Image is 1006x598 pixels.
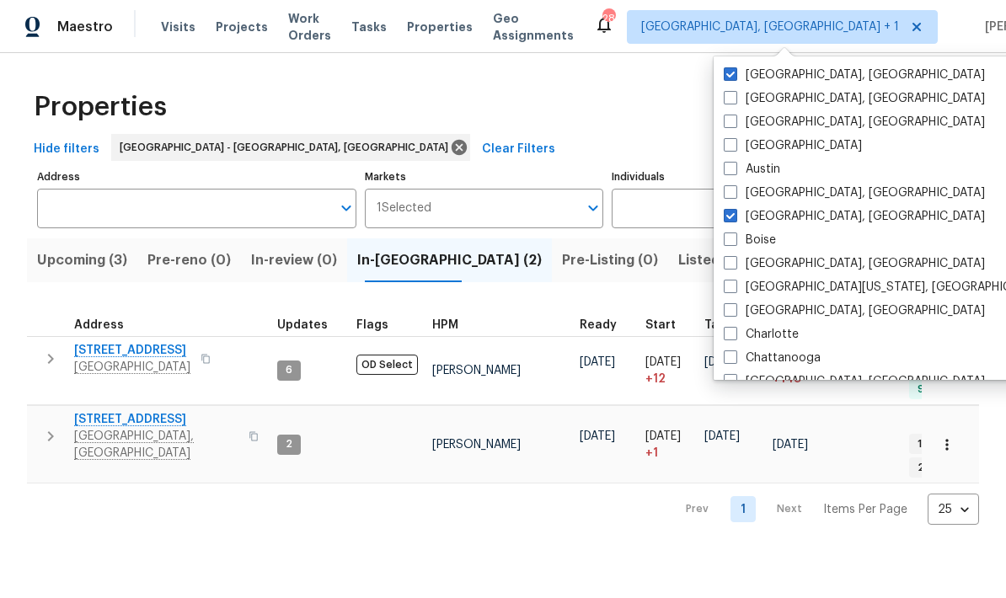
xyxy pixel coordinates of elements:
[493,10,574,44] span: Geo Assignments
[279,437,299,451] span: 2
[580,319,632,331] div: Earliest renovation start date (first business day after COE or Checkout)
[580,430,615,442] span: [DATE]
[724,161,780,178] label: Austin
[432,365,521,376] span: [PERSON_NAME]
[377,201,431,216] span: 1 Selected
[34,99,167,115] span: Properties
[724,350,821,366] label: Chattanooga
[911,437,949,451] span: 1 WIP
[147,248,231,272] span: Pre-reno (0)
[773,371,801,387] span: +149
[724,184,985,201] label: [GEOGRAPHIC_DATA], [GEOGRAPHIC_DATA]
[161,19,195,35] span: Visits
[639,336,698,405] td: Project started 12 days late
[724,114,985,131] label: [GEOGRAPHIC_DATA], [GEOGRAPHIC_DATA]
[704,356,740,368] span: [DATE]
[645,319,691,331] div: Actual renovation start date
[351,21,387,33] span: Tasks
[645,319,676,331] span: Start
[407,19,473,35] span: Properties
[356,319,388,331] span: Flags
[357,248,542,272] span: In-[GEOGRAPHIC_DATA] (2)
[277,319,328,331] span: Updates
[562,248,658,272] span: Pre-Listing (0)
[645,430,681,442] span: [DATE]
[580,319,617,331] span: Ready
[111,134,470,161] div: [GEOGRAPHIC_DATA] - [GEOGRAPHIC_DATA], [GEOGRAPHIC_DATA]
[724,90,985,107] label: [GEOGRAPHIC_DATA], [GEOGRAPHIC_DATA]
[911,382,960,397] span: 9 Done
[288,10,331,44] span: Work Orders
[724,255,985,272] label: [GEOGRAPHIC_DATA], [GEOGRAPHIC_DATA]
[279,363,299,377] span: 6
[37,172,356,182] label: Address
[928,488,979,531] div: 25
[639,406,698,483] td: Project started 1 days late
[365,172,604,182] label: Markets
[432,439,521,451] span: [PERSON_NAME]
[645,445,658,462] span: + 1
[57,19,113,35] span: Maestro
[641,19,899,35] span: [GEOGRAPHIC_DATA], [GEOGRAPHIC_DATA] + 1
[724,302,985,319] label: [GEOGRAPHIC_DATA], [GEOGRAPHIC_DATA]
[704,430,740,442] span: [DATE]
[704,319,744,331] span: Target
[724,326,799,343] label: Charlotte
[645,371,666,387] span: + 12
[724,137,862,154] label: [GEOGRAPHIC_DATA]
[120,139,455,156] span: [GEOGRAPHIC_DATA] - [GEOGRAPHIC_DATA], [GEOGRAPHIC_DATA]
[724,67,985,83] label: [GEOGRAPHIC_DATA], [GEOGRAPHIC_DATA]
[823,501,907,518] p: Items Per Page
[612,172,771,182] label: Individuals
[216,19,268,35] span: Projects
[724,208,985,225] label: [GEOGRAPHIC_DATA], [GEOGRAPHIC_DATA]
[581,196,605,220] button: Open
[645,356,681,368] span: [DATE]
[475,134,562,165] button: Clear Filters
[724,232,776,248] label: Boise
[334,196,358,220] button: Open
[580,356,615,368] span: [DATE]
[432,319,458,331] span: HPM
[34,139,99,160] span: Hide filters
[670,494,979,525] nav: Pagination Navigation
[602,10,614,27] div: 28
[27,134,106,165] button: Hide filters
[678,248,741,272] span: Listed (7)
[730,496,756,522] a: Goto page 1
[482,139,555,160] span: Clear Filters
[773,439,808,451] span: [DATE]
[37,248,127,272] span: Upcoming (3)
[74,319,124,331] span: Address
[911,461,984,475] span: 2 Accepted
[704,319,759,331] div: Target renovation project end date
[356,355,418,375] span: OD Select
[724,373,985,390] label: [GEOGRAPHIC_DATA], [GEOGRAPHIC_DATA]
[251,248,337,272] span: In-review (0)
